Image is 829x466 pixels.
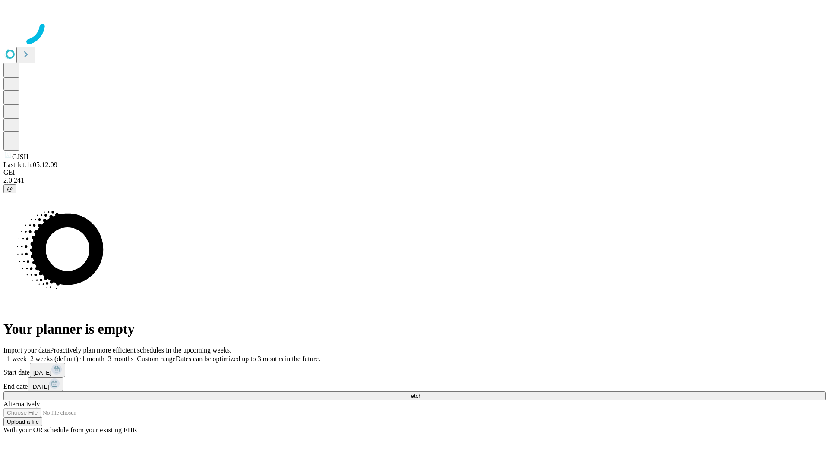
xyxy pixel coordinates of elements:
[3,400,40,408] span: Alternatively
[30,363,65,377] button: [DATE]
[50,346,231,354] span: Proactively plan more efficient schedules in the upcoming weeks.
[31,384,49,390] span: [DATE]
[7,355,27,362] span: 1 week
[28,377,63,391] button: [DATE]
[82,355,104,362] span: 1 month
[3,426,137,434] span: With your OR schedule from your existing EHR
[3,346,50,354] span: Import your data
[108,355,133,362] span: 3 months
[3,417,42,426] button: Upload a file
[3,363,826,377] div: Start date
[407,393,421,399] span: Fetch
[3,321,826,337] h1: Your planner is empty
[3,161,57,168] span: Last fetch: 05:12:09
[137,355,175,362] span: Custom range
[3,391,826,400] button: Fetch
[3,377,826,391] div: End date
[3,176,826,184] div: 2.0.241
[12,153,28,161] span: GJSH
[33,369,51,376] span: [DATE]
[3,169,826,176] div: GEI
[176,355,320,362] span: Dates can be optimized up to 3 months in the future.
[3,184,16,193] button: @
[7,186,13,192] span: @
[30,355,78,362] span: 2 weeks (default)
